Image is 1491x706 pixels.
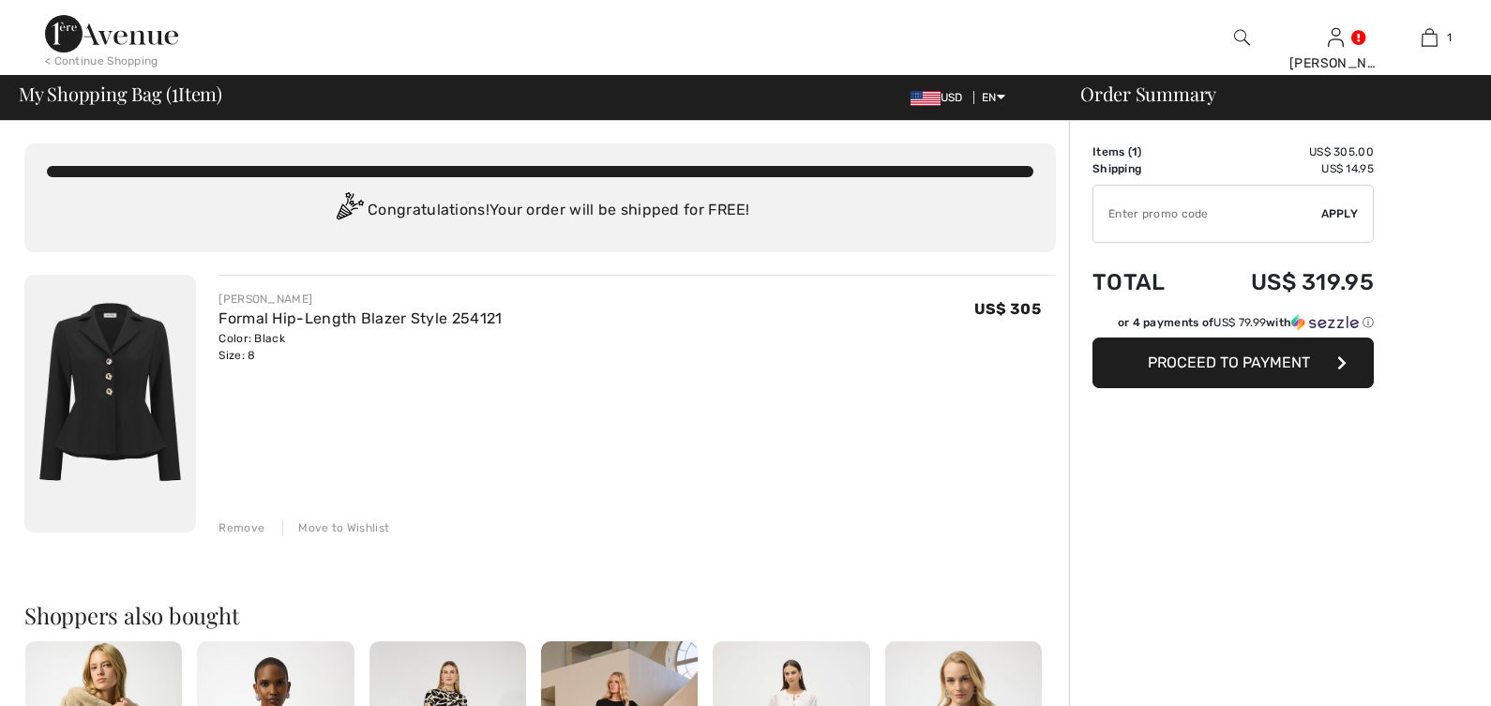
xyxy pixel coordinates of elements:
[1118,314,1374,331] div: or 4 payments of with
[1093,186,1321,242] input: Promo code
[218,291,502,308] div: [PERSON_NAME]
[47,192,1033,230] div: Congratulations! Your order will be shipped for FREE!
[974,300,1041,318] span: US$ 305
[1092,314,1374,338] div: or 4 payments ofUS$ 79.99withSezzle Click to learn more about Sezzle
[282,519,389,536] div: Move to Wishlist
[911,91,971,104] span: USD
[1234,26,1250,49] img: search the website
[19,84,222,103] span: My Shopping Bag ( Item)
[218,519,264,536] div: Remove
[45,53,158,69] div: < Continue Shopping
[1383,26,1475,49] a: 1
[172,80,178,104] span: 1
[1291,314,1359,331] img: Sezzle
[1197,250,1374,314] td: US$ 319.95
[1197,160,1374,177] td: US$ 14.95
[1132,145,1137,158] span: 1
[1289,53,1381,73] div: [PERSON_NAME]
[218,309,502,327] a: Formal Hip-Length Blazer Style 254121
[1328,28,1344,46] a: Sign In
[1328,26,1344,49] img: My Info
[1422,26,1438,49] img: My Bag
[1213,316,1266,329] span: US$ 79.99
[1321,205,1359,222] span: Apply
[911,91,941,106] img: US Dollar
[1092,250,1197,314] td: Total
[45,15,178,53] img: 1ère Avenue
[218,330,502,364] div: Color: Black Size: 8
[24,604,1056,626] h2: Shoppers also bought
[982,91,1005,104] span: EN
[1058,84,1480,103] div: Order Summary
[1447,29,1452,46] span: 1
[1092,143,1197,160] td: Items ( )
[1148,353,1310,371] span: Proceed to Payment
[1197,143,1374,160] td: US$ 305.00
[1092,338,1374,388] button: Proceed to Payment
[24,275,196,533] img: Formal Hip-Length Blazer Style 254121
[330,192,368,230] img: Congratulation2.svg
[1092,160,1197,177] td: Shipping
